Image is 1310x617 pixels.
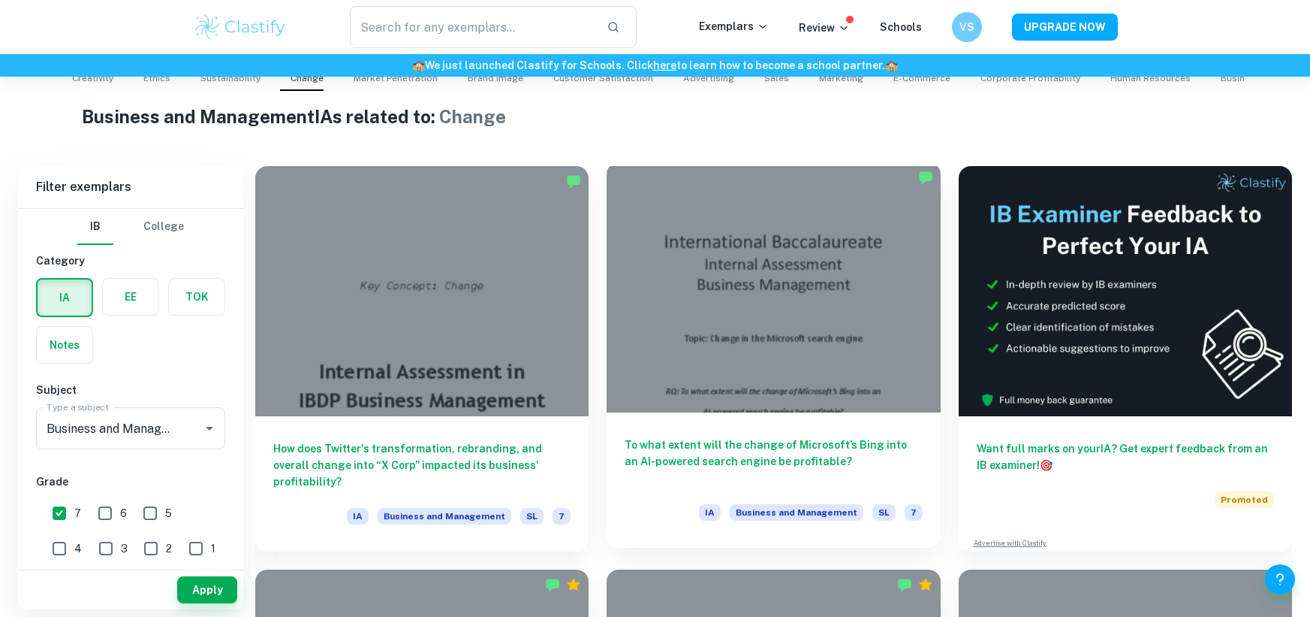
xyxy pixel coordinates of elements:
[72,71,113,85] span: Creativity
[378,508,511,525] span: Business and Management
[439,106,506,127] span: Change
[350,6,595,48] input: Search for any exemplars...
[880,21,922,33] a: Schools
[468,71,523,85] span: Brand Image
[980,71,1080,85] span: Corporate Profitability
[1040,459,1053,471] span: 🎯
[885,59,898,71] span: 🏫
[211,540,215,557] span: 1
[897,577,912,592] img: Marked
[103,279,158,315] button: EE
[166,540,172,557] span: 2
[291,71,324,85] span: Change
[1215,491,1274,508] span: Promoted
[143,209,184,245] button: College
[199,418,220,439] button: Open
[974,538,1046,549] a: Advertise with Clastify
[625,437,922,486] h6: To what extent will the change of Microsoft’s Bing into an AI-powered search engine be profitable?
[683,71,734,85] span: Advertising
[918,170,933,185] img: Marked
[18,166,243,208] h6: Filter exemplars
[36,382,225,398] h6: Subject
[143,71,170,85] span: Ethics
[1221,71,1308,85] span: Business Expansion
[165,505,172,522] span: 5
[1265,564,1295,594] button: Help and Feedback
[354,71,438,85] span: Market Penetration
[37,327,92,363] button: Notes
[77,209,184,245] div: Filter type choice
[38,280,92,316] button: IA
[566,577,581,592] div: Premium
[77,209,113,245] button: IB
[120,505,127,522] span: 6
[905,504,923,521] span: 7
[545,577,560,592] img: Marked
[607,166,940,552] a: To what extent will the change of Microsoft’s Bing into an AI-powered search engine be profitable...
[347,508,369,525] span: IA
[893,71,950,85] span: E-commerce
[566,174,581,189] img: Marked
[553,508,571,525] span: 7
[799,20,850,36] p: Review
[36,253,225,269] h6: Category
[918,577,933,592] div: Premium
[730,504,863,521] span: Business and Management
[1110,71,1191,85] span: Human Resources
[653,59,676,71] a: here
[255,166,589,552] a: How does Twitter's transformation, rebranding, and overall change into “X Corp” impacted its busi...
[47,401,109,413] label: Type a subject
[412,59,425,71] span: 🏫
[193,12,288,42] img: Clastify logo
[177,576,237,603] button: Apply
[764,71,789,85] span: Sales
[977,440,1274,473] h6: Want full marks on your IA ? Get expert feedback from an IB examiner!
[699,504,721,521] span: IA
[121,540,128,557] span: 3
[74,540,82,557] span: 4
[169,279,224,315] button: TOK
[3,57,1307,74] h6: We just launched Clastify for Schools. Click to learn how to become a school partner.
[200,71,260,85] span: Sustainability
[819,71,863,85] span: Marketing
[36,473,225,490] h6: Grade
[520,508,544,525] span: SL
[699,18,769,35] p: Exemplars
[82,103,1228,130] h1: Business and Management IAs related to:
[959,166,1292,552] a: Want full marks on yourIA? Get expert feedback from an IB examiner!PromotedAdvertise with Clastify
[74,505,81,522] span: 7
[553,71,653,85] span: Customer Satisfaction
[958,19,975,35] h6: VS
[1012,14,1118,41] button: UPGRADE NOW
[952,12,982,42] button: VS
[959,166,1292,416] img: Thumbnail
[273,440,571,490] h6: How does Twitter's transformation, rebranding, and overall change into “X Corp” impacted its busi...
[872,504,896,521] span: SL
